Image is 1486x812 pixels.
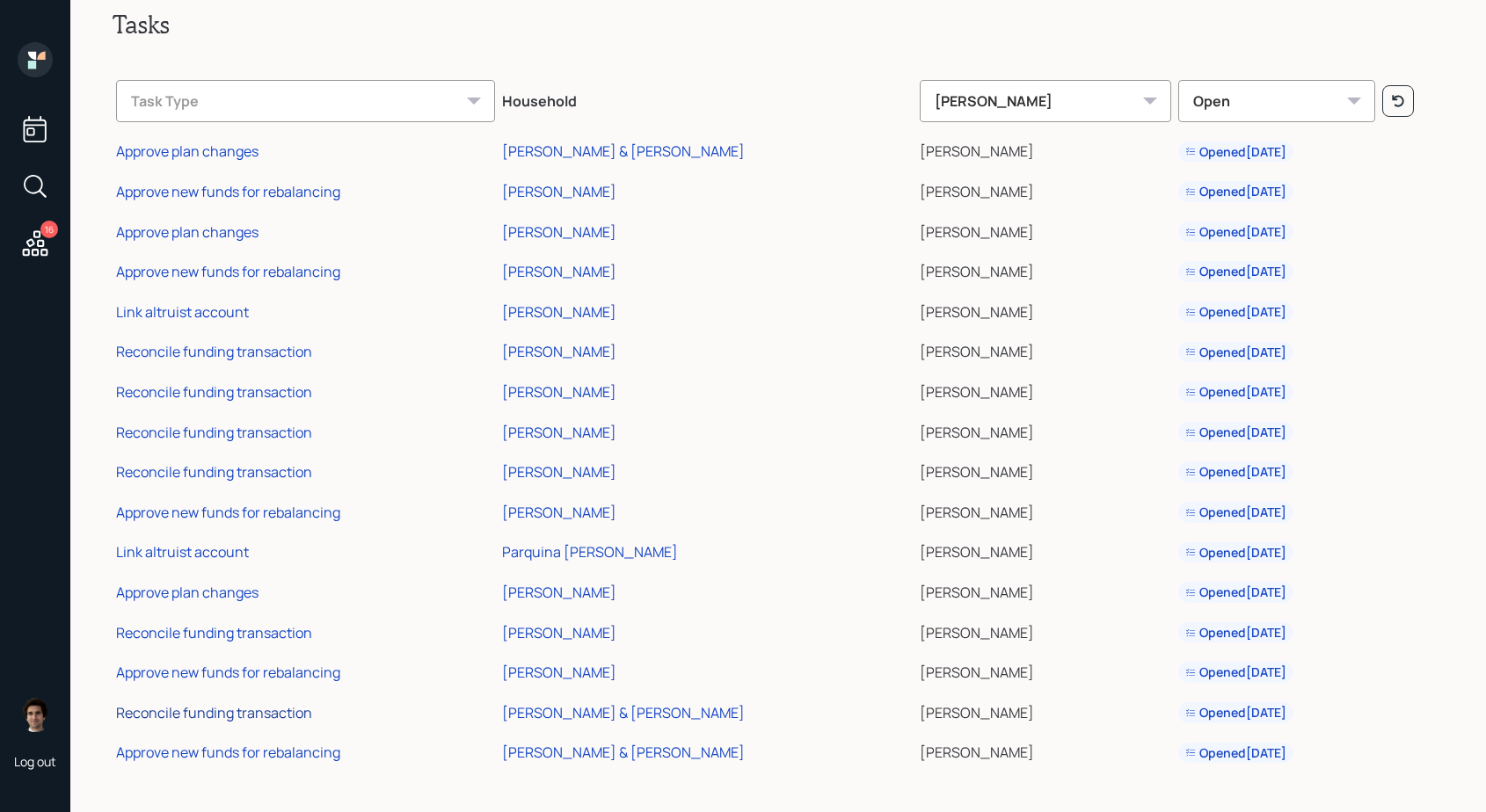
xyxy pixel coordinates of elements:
div: Reconcile funding transaction [116,703,312,722]
div: Link altruist account [116,542,249,562]
div: Reconcile funding transaction [116,382,312,402]
div: Opened [DATE] [1185,263,1286,280]
div: Opened [DATE] [1185,704,1286,721]
td: [PERSON_NAME] [916,530,1175,570]
td: [PERSON_NAME] [916,249,1175,289]
div: Opened [DATE] [1185,183,1286,200]
div: Opened [DATE] [1185,143,1286,161]
div: Opened [DATE] [1185,344,1286,361]
div: Opened [DATE] [1185,584,1286,601]
div: Approve new funds for rebalancing [116,743,340,762]
div: Opened [DATE] [1185,744,1286,762]
td: [PERSON_NAME] [916,610,1175,650]
th: Household [499,68,916,129]
h2: Tasks [113,10,1444,40]
div: Opened [DATE] [1185,624,1286,642]
div: [PERSON_NAME] [502,222,616,242]
div: [PERSON_NAME] [502,663,616,682]
img: harrison-schaefer-headshot-2.png [18,697,53,732]
div: [PERSON_NAME] [502,423,616,442]
div: Reconcile funding transaction [116,623,312,642]
div: Opened [DATE] [1185,383,1286,401]
td: [PERSON_NAME] [916,330,1175,370]
div: [PERSON_NAME] [502,382,616,402]
div: [PERSON_NAME] [502,623,616,642]
div: Approve new funds for rebalancing [116,262,340,281]
td: [PERSON_NAME] [916,369,1175,410]
div: 16 [40,221,58,238]
div: Approve new funds for rebalancing [116,182,340,201]
div: [PERSON_NAME] [502,462,616,482]
div: Opened [DATE] [1185,303,1286,321]
div: Reconcile funding transaction [116,342,312,361]
div: [PERSON_NAME] [502,302,616,322]
div: Opened [DATE] [1185,463,1286,481]
div: Opened [DATE] [1185,663,1286,681]
div: Opened [DATE] [1185,504,1286,521]
div: [PERSON_NAME] [502,342,616,361]
td: [PERSON_NAME] [916,649,1175,690]
div: Opened [DATE] [1185,424,1286,441]
div: [PERSON_NAME] & [PERSON_NAME] [502,703,745,722]
td: [PERSON_NAME] [916,449,1175,489]
td: [PERSON_NAME] [916,489,1175,530]
div: [PERSON_NAME] [502,182,616,201]
td: [PERSON_NAME] [916,209,1175,250]
div: [PERSON_NAME] & [PERSON_NAME] [502,743,745,762]
div: Approve plan changes [116,583,259,602]
div: Approve new funds for rebalancing [116,663,340,682]
div: Log out [14,753,56,770]
td: [PERSON_NAME] [916,730,1175,771]
div: Approve plan changes [116,141,259,161]
div: [PERSON_NAME] [502,583,616,602]
td: [PERSON_NAME] [916,289,1175,330]
td: [PERSON_NAME] [916,410,1175,450]
td: [PERSON_NAME] [916,569,1175,610]
td: [PERSON_NAME] [916,129,1175,170]
div: [PERSON_NAME] & [PERSON_NAME] [502,141,745,161]
div: Opened [DATE] [1185,223,1286,241]
td: [PERSON_NAME] [916,690,1175,730]
div: [PERSON_NAME] [502,503,616,522]
div: Reconcile funding transaction [116,423,312,442]
div: Link altruist account [116,302,249,322]
div: Open [1178,80,1375,122]
td: [PERSON_NAME] [916,169,1175,209]
div: Approve plan changes [116,222,259,242]
div: Approve new funds for rebalancing [116,503,340,522]
div: [PERSON_NAME] [502,262,616,281]
div: Reconcile funding transaction [116,462,312,482]
div: [PERSON_NAME] [920,80,1171,122]
div: Opened [DATE] [1185,544,1286,562]
div: Parquina [PERSON_NAME] [502,542,678,562]
div: Task Type [116,80,495,122]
